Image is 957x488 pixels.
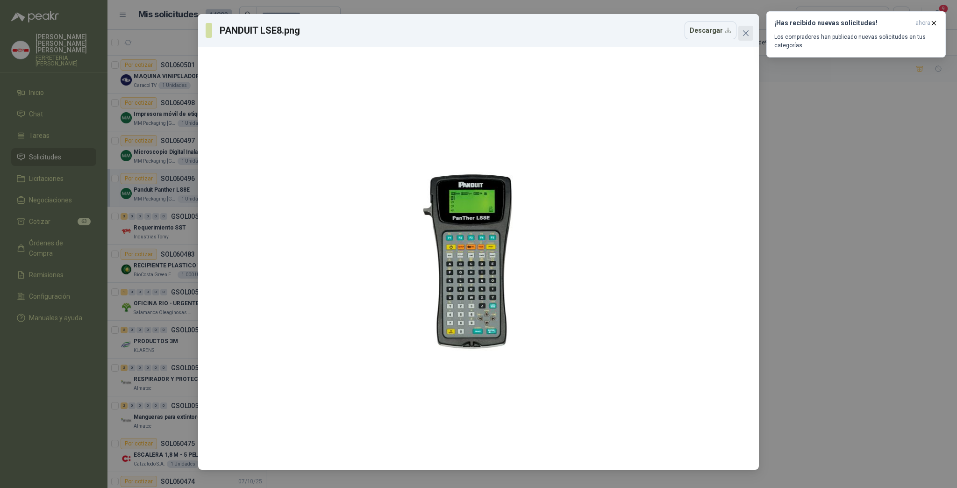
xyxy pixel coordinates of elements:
[220,23,301,37] h3: PANDUIT LSE8.png
[685,22,736,39] button: Descargar
[738,26,753,41] button: Close
[915,19,930,27] span: ahora
[774,33,938,50] p: Los compradores han publicado nuevas solicitudes en tus categorías.
[742,29,750,37] span: close
[774,19,912,27] h3: ¡Has recibido nuevas solicitudes!
[766,11,946,57] button: ¡Has recibido nuevas solicitudes!ahora Los compradores han publicado nuevas solicitudes en tus ca...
